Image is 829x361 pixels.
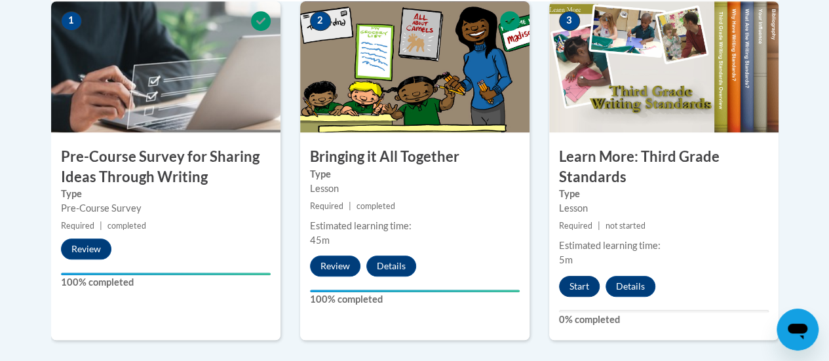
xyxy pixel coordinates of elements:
span: | [598,221,600,231]
button: Start [559,276,600,297]
span: not started [606,221,646,231]
iframe: Button to launch messaging window [777,309,819,351]
label: Type [310,167,520,181]
span: 3 [559,11,580,31]
img: Course Image [300,1,530,132]
span: 2 [310,11,331,31]
label: 100% completed [310,292,520,307]
div: Your progress [310,290,520,292]
img: Course Image [51,1,280,132]
h3: Learn More: Third Grade Standards [549,147,779,187]
button: Review [310,256,360,276]
img: Course Image [549,1,779,132]
span: Required [310,201,343,211]
div: Lesson [559,201,769,216]
div: Lesson [310,181,520,196]
span: Required [61,221,94,231]
button: Review [61,238,111,259]
span: 45m [310,235,330,246]
label: 100% completed [61,275,271,290]
div: Your progress [61,273,271,275]
span: 5m [559,254,573,265]
label: Type [61,187,271,201]
span: completed [107,221,146,231]
span: completed [357,201,395,211]
div: Pre-Course Survey [61,201,271,216]
button: Details [606,276,655,297]
div: Estimated learning time: [559,238,769,253]
span: Required [559,221,592,231]
label: Type [559,187,769,201]
span: 1 [61,11,82,31]
label: 0% completed [559,313,769,327]
h3: Pre-Course Survey for Sharing Ideas Through Writing [51,147,280,187]
div: Estimated learning time: [310,219,520,233]
button: Details [366,256,416,276]
h3: Bringing it All Together [300,147,530,167]
span: | [349,201,351,211]
span: | [100,221,102,231]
